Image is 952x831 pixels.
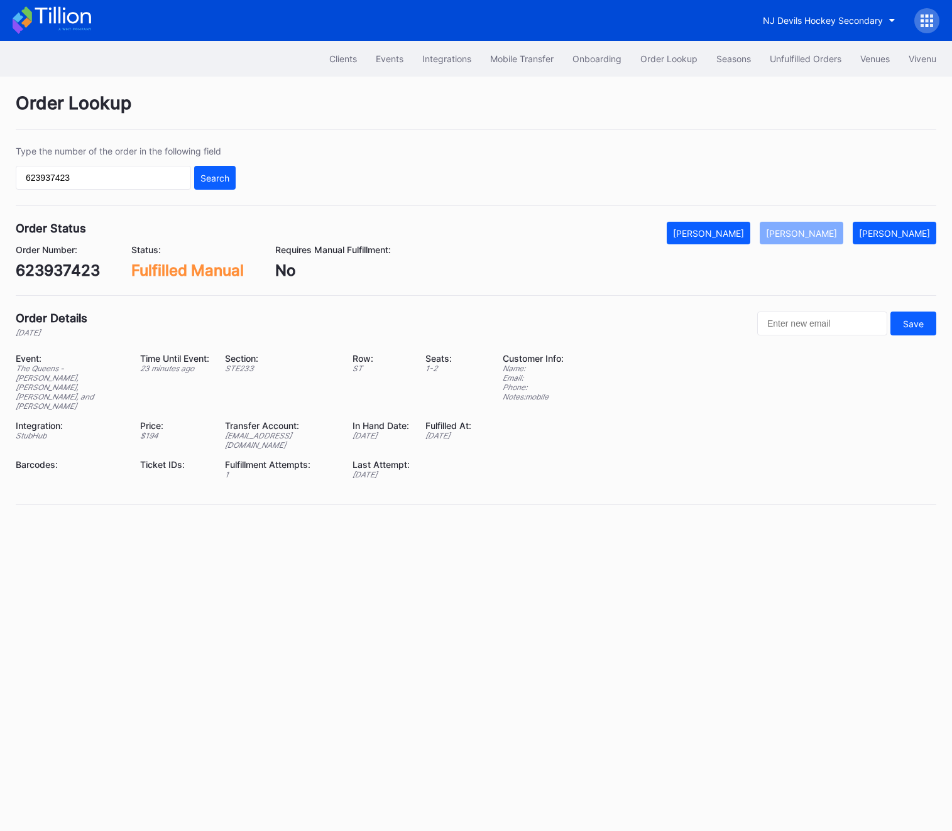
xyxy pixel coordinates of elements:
[353,431,410,440] div: [DATE]
[425,431,471,440] div: [DATE]
[16,312,87,325] div: Order Details
[194,166,236,190] button: Search
[140,353,209,364] div: Time Until Event:
[503,364,564,373] div: Name:
[16,459,124,470] div: Barcodes:
[503,373,564,383] div: Email:
[16,328,87,337] div: [DATE]
[425,364,471,373] div: 1 - 2
[413,47,481,70] button: Integrations
[851,47,899,70] button: Venues
[503,353,564,364] div: Customer Info:
[225,431,337,450] div: [EMAIL_ADDRESS][DOMAIN_NAME]
[673,228,744,239] div: [PERSON_NAME]
[376,53,403,64] div: Events
[16,261,100,280] div: 623937423
[490,53,554,64] div: Mobile Transfer
[853,222,936,244] button: [PERSON_NAME]
[707,47,760,70] button: Seasons
[320,47,366,70] button: Clients
[572,53,621,64] div: Onboarding
[16,244,100,255] div: Order Number:
[425,353,471,364] div: Seats:
[890,312,936,335] button: Save
[140,364,209,373] div: 23 minutes ago
[353,364,410,373] div: ST
[225,420,337,431] div: Transfer Account:
[329,53,357,64] div: Clients
[763,15,883,26] div: NJ Devils Hockey Secondary
[140,431,209,440] div: $ 194
[16,92,936,130] div: Order Lookup
[667,222,750,244] button: [PERSON_NAME]
[225,353,337,364] div: Section:
[225,470,337,479] div: 1
[716,53,751,64] div: Seasons
[422,53,471,64] div: Integrations
[481,47,563,70] button: Mobile Transfer
[16,166,191,190] input: GT59662
[16,364,124,411] div: The Queens - [PERSON_NAME], [PERSON_NAME], [PERSON_NAME], and [PERSON_NAME]
[353,470,410,479] div: [DATE]
[200,173,229,183] div: Search
[909,53,936,64] div: Vivenu
[225,459,337,470] div: Fulfillment Attempts:
[366,47,413,70] button: Events
[16,222,86,235] div: Order Status
[757,312,887,335] input: Enter new email
[353,459,410,470] div: Last Attempt:
[131,261,244,280] div: Fulfilled Manual
[16,420,124,431] div: Integration:
[753,9,905,32] button: NJ Devils Hockey Secondary
[640,53,698,64] div: Order Lookup
[425,420,471,431] div: Fulfilled At:
[899,47,946,70] button: Vivenu
[353,420,410,431] div: In Hand Date:
[225,364,337,373] div: STE233
[353,353,410,364] div: Row:
[16,353,124,364] div: Event:
[140,459,209,470] div: Ticket IDs:
[903,318,924,329] div: Save
[860,53,890,64] div: Venues
[131,244,244,255] div: Status:
[140,420,209,431] div: Price:
[503,383,564,392] div: Phone:
[760,47,851,70] button: Unfulfilled Orders
[16,431,124,440] div: StubHub
[631,47,707,70] button: Order Lookup
[766,228,837,239] div: [PERSON_NAME]
[760,222,843,244] button: [PERSON_NAME]
[275,261,391,280] div: No
[859,228,930,239] div: [PERSON_NAME]
[563,47,631,70] button: Onboarding
[275,244,391,255] div: Requires Manual Fulfillment:
[503,392,564,401] div: Notes: mobile
[770,53,841,64] div: Unfulfilled Orders
[16,146,236,156] div: Type the number of the order in the following field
